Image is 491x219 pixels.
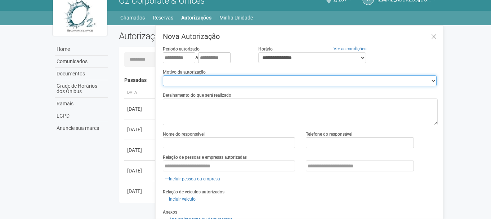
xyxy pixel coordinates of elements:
[124,87,157,99] th: Data
[163,209,177,215] label: Anexos
[258,46,273,52] label: Horário
[55,43,108,56] a: Home
[119,31,273,41] h2: Autorizações
[127,188,154,195] div: [DATE]
[163,189,224,195] label: Relação de veículos autorizados
[127,167,154,174] div: [DATE]
[163,46,200,52] label: Período autorizado
[163,92,231,98] label: Detalhamento do que será realizado
[127,126,154,133] div: [DATE]
[163,175,222,183] a: Incluir pessoa ou empresa
[306,131,352,137] label: Telefone do responsável
[55,68,108,80] a: Documentos
[55,80,108,98] a: Grade de Horários dos Ônibus
[127,105,154,113] div: [DATE]
[55,98,108,110] a: Ramais
[163,52,247,63] div: a
[153,13,173,23] a: Reservas
[219,13,253,23] a: Minha Unidade
[55,56,108,68] a: Comunicados
[163,154,247,161] label: Relação de pessoas e empresas autorizadas
[55,110,108,122] a: LGPD
[55,122,108,134] a: Anuncie sua marca
[334,46,366,51] a: Ver as condições
[124,78,433,83] h4: Passadas
[163,69,206,75] label: Motivo da autorização
[163,195,198,203] a: Incluir veículo
[163,131,205,137] label: Nome do responsável
[163,33,438,40] h3: Nova Autorização
[127,146,154,154] div: [DATE]
[120,13,145,23] a: Chamados
[181,13,211,23] a: Autorizações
